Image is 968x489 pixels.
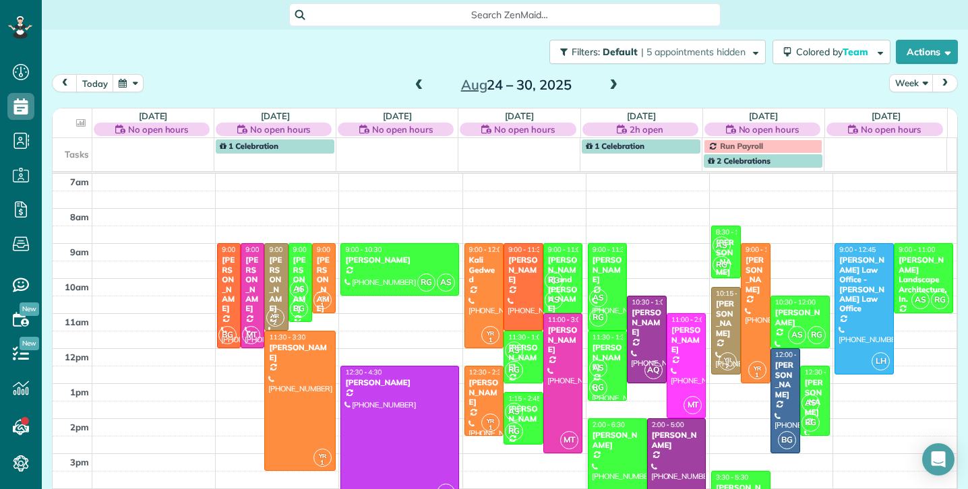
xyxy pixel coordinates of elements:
span: AS [505,341,523,360]
span: 1:15 - 2:45 [508,394,541,403]
div: [PERSON_NAME] [671,325,702,354]
span: 9:00 - 12:00 [469,245,506,254]
span: RG [589,308,607,327]
div: [PERSON_NAME] Law Office - [PERSON_NAME] Law Office [839,255,890,313]
span: 9:00 - 11:00 [317,245,353,254]
span: 9:00 - 1:00 [746,245,778,254]
span: MT [242,326,260,344]
span: LH [872,352,890,370]
span: AS [505,403,523,421]
span: 11:00 - 2:00 [671,315,708,324]
a: [DATE] [139,110,168,121]
span: 11am [65,317,89,327]
div: [PERSON_NAME] [547,325,579,354]
div: [PERSON_NAME] [468,378,500,407]
span: New [20,302,39,316]
button: Week [889,74,934,92]
a: [DATE] [261,110,290,121]
span: No open hours [128,123,189,136]
div: Open Intercom Messenger [922,443,955,476]
span: 9:00 - 11:15 [293,245,330,254]
span: 8:30 - 10:00 [716,228,752,236]
span: 9:00 - 11:00 [548,245,584,254]
span: | 5 appointments hidden [641,46,746,58]
span: 3:30 - 5:30 [716,473,748,482]
span: 9:00 - 11:00 [899,245,935,254]
span: YR [319,452,326,459]
span: RG [713,256,731,274]
div: [PERSON_NAME] [268,343,331,362]
span: BG [218,326,237,344]
button: Actions [896,40,958,64]
span: 9:00 - 11:30 [269,245,305,254]
span: 10am [65,282,89,292]
span: AS [437,273,455,292]
span: AS [589,289,607,307]
span: BG [778,431,796,449]
span: RG [505,422,523,441]
a: [DATE] [749,110,778,121]
span: 11:30 - 1:30 [593,333,629,341]
span: No open hours [250,123,311,136]
span: YR [754,364,761,372]
span: RG [417,273,435,292]
div: [PERSON_NAME] [245,255,260,313]
span: 10:30 - 1:00 [632,298,668,306]
span: YR [487,417,494,424]
div: [PERSON_NAME] [631,308,663,337]
span: Run Payroll [720,141,763,151]
span: AS [788,326,806,344]
span: No open hours [372,123,433,136]
span: 2 Celebrations [708,156,770,166]
div: [PERSON_NAME] [592,255,624,284]
span: 9:00 - 12:00 [222,245,258,254]
small: 1 [482,422,499,434]
span: 7am [70,176,89,187]
span: 11:00 - 3:00 [548,315,584,324]
span: RG [545,271,563,290]
span: AS [801,394,820,412]
span: AS [545,291,563,309]
span: 12:30 - 2:30 [805,368,841,377]
span: 12:00 - 3:00 [775,350,812,359]
span: 12pm [65,352,89,362]
small: 1 [314,457,331,469]
span: 9:00 - 12:45 [839,245,876,254]
span: RG [801,414,820,432]
span: YR [724,356,731,363]
span: 10:15 - 12:45 [716,289,756,298]
span: AS [290,280,308,298]
small: 1 [314,299,331,312]
div: [PERSON_NAME] [804,378,826,417]
span: No open hours [494,123,555,136]
span: RG [505,361,523,379]
span: RG [931,291,949,309]
div: Kali Gedwed [468,255,500,284]
div: [PERSON_NAME] [293,255,308,313]
div: [PERSON_NAME] [651,430,702,450]
span: 1 Celebration [220,141,278,151]
span: 8am [70,211,89,222]
div: [PERSON_NAME] [775,360,796,399]
span: RG [290,300,308,318]
span: AQ [644,361,663,379]
div: [PERSON_NAME] [508,255,539,284]
span: 2h open [630,123,663,136]
span: No open hours [861,123,921,136]
span: 9:00 - 11:30 [593,245,629,254]
span: Colored by [796,46,873,58]
button: next [932,74,958,92]
span: AS [911,291,930,309]
span: MT [560,431,578,449]
span: AS [589,359,607,377]
div: [PERSON_NAME] [344,378,455,387]
span: 11:30 - 3:30 [269,333,305,341]
span: 9:00 - 11:30 [508,245,545,254]
a: [DATE] [383,110,412,121]
span: 11:30 - 1:00 [508,333,545,341]
span: New [20,337,39,350]
button: Colored byTeam [773,40,890,64]
h2: 24 – 30, 2025 [432,77,601,92]
div: [PERSON_NAME] [221,255,237,313]
span: 1pm [70,387,89,397]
